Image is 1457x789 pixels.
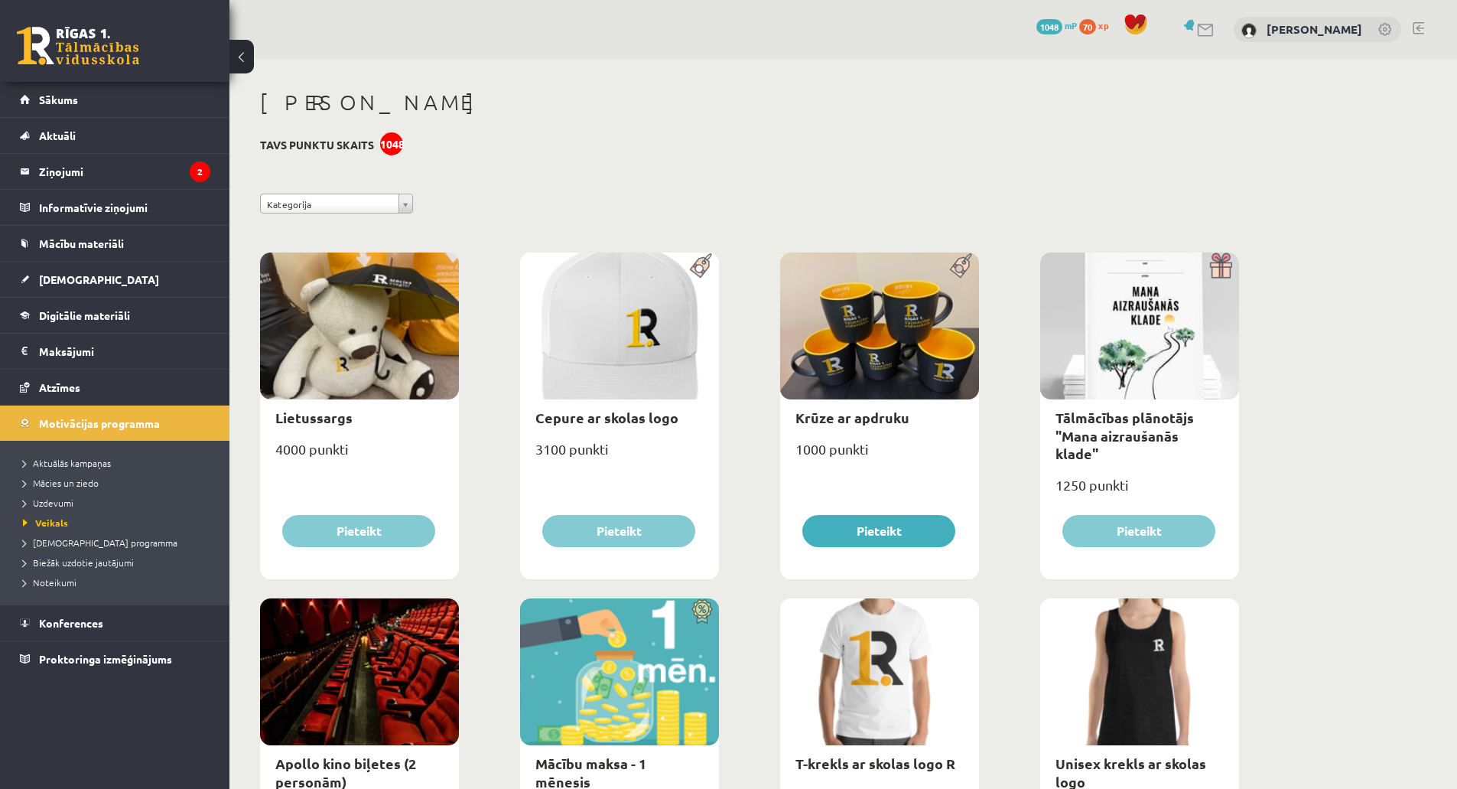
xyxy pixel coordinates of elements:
[23,497,73,509] span: Uzdevumi
[1267,21,1362,37] a: [PERSON_NAME]
[39,308,130,322] span: Digitālie materiāli
[1036,19,1077,31] a: 1048 mP
[20,370,210,405] a: Atzīmes
[542,515,695,547] button: Pieteikt
[20,154,210,189] a: Ziņojumi2
[39,652,172,666] span: Proktoringa izmēģinājums
[39,129,76,142] span: Aktuāli
[520,436,719,474] div: 3100 punkti
[795,755,955,772] a: T-krekls ar skolas logo R
[23,457,111,469] span: Aktuālās kampaņas
[1065,19,1077,31] span: mP
[39,416,160,430] span: Motivācijas programma
[795,409,909,426] a: Krūze ar apdruku
[802,515,955,547] button: Pieteikt
[23,456,214,470] a: Aktuālās kampaņas
[23,517,68,529] span: Veikals
[20,298,210,333] a: Digitālie materiāli
[23,556,214,569] a: Biežāk uzdotie jautājumi
[1098,19,1108,31] span: xp
[23,556,134,569] span: Biežāk uzdotie jautājumi
[190,161,210,182] i: 2
[17,27,139,65] a: Rīgas 1. Tālmācības vidusskola
[282,515,435,547] button: Pieteikt
[1062,515,1215,547] button: Pieteikt
[260,139,374,152] h3: Tavs punktu skaits
[20,262,210,297] a: [DEMOGRAPHIC_DATA]
[535,409,678,426] a: Cepure ar skolas logo
[23,477,99,489] span: Mācies un ziedo
[1079,19,1096,34] span: 70
[380,132,403,155] div: 1048
[685,598,719,624] img: Atlaide
[39,190,210,225] legend: Informatīvie ziņojumi
[39,380,80,394] span: Atzīmes
[20,190,210,225] a: Informatīvie ziņojumi
[260,436,459,474] div: 4000 punkti
[1055,409,1194,462] a: Tālmācības plānotājs "Mana aizraušanās klade"
[39,334,210,369] legend: Maksājumi
[23,576,76,588] span: Noteikumi
[39,93,78,106] span: Sākums
[23,536,177,549] span: [DEMOGRAPHIC_DATA] programma
[23,496,214,510] a: Uzdevumi
[260,90,1239,116] h1: [PERSON_NAME]
[275,409,353,426] a: Lietussargs
[20,334,210,369] a: Maksājumi
[39,154,210,189] legend: Ziņojumi
[260,194,413,214] a: Kategorija
[23,536,214,549] a: [DEMOGRAPHIC_DATA] programma
[1040,472,1239,510] div: 1250 punkti
[945,253,979,279] img: Populāra prece
[780,436,979,474] div: 1000 punkti
[20,641,210,677] a: Proktoringa izmēģinājums
[1036,19,1062,34] span: 1048
[23,575,214,589] a: Noteikumi
[1205,253,1239,279] img: Dāvana ar pārsteigumu
[39,236,124,250] span: Mācību materiāli
[685,253,719,279] img: Populāra prece
[1079,19,1116,31] a: 70 xp
[39,272,159,286] span: [DEMOGRAPHIC_DATA]
[267,194,392,214] span: Kategorija
[23,476,214,490] a: Mācies un ziedo
[20,226,210,261] a: Mācību materiāli
[20,82,210,117] a: Sākums
[20,605,210,641] a: Konferences
[20,118,210,153] a: Aktuāli
[39,616,103,630] span: Konferences
[1241,23,1257,38] img: Regnārs Želvis
[23,516,214,530] a: Veikals
[20,406,210,441] a: Motivācijas programma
